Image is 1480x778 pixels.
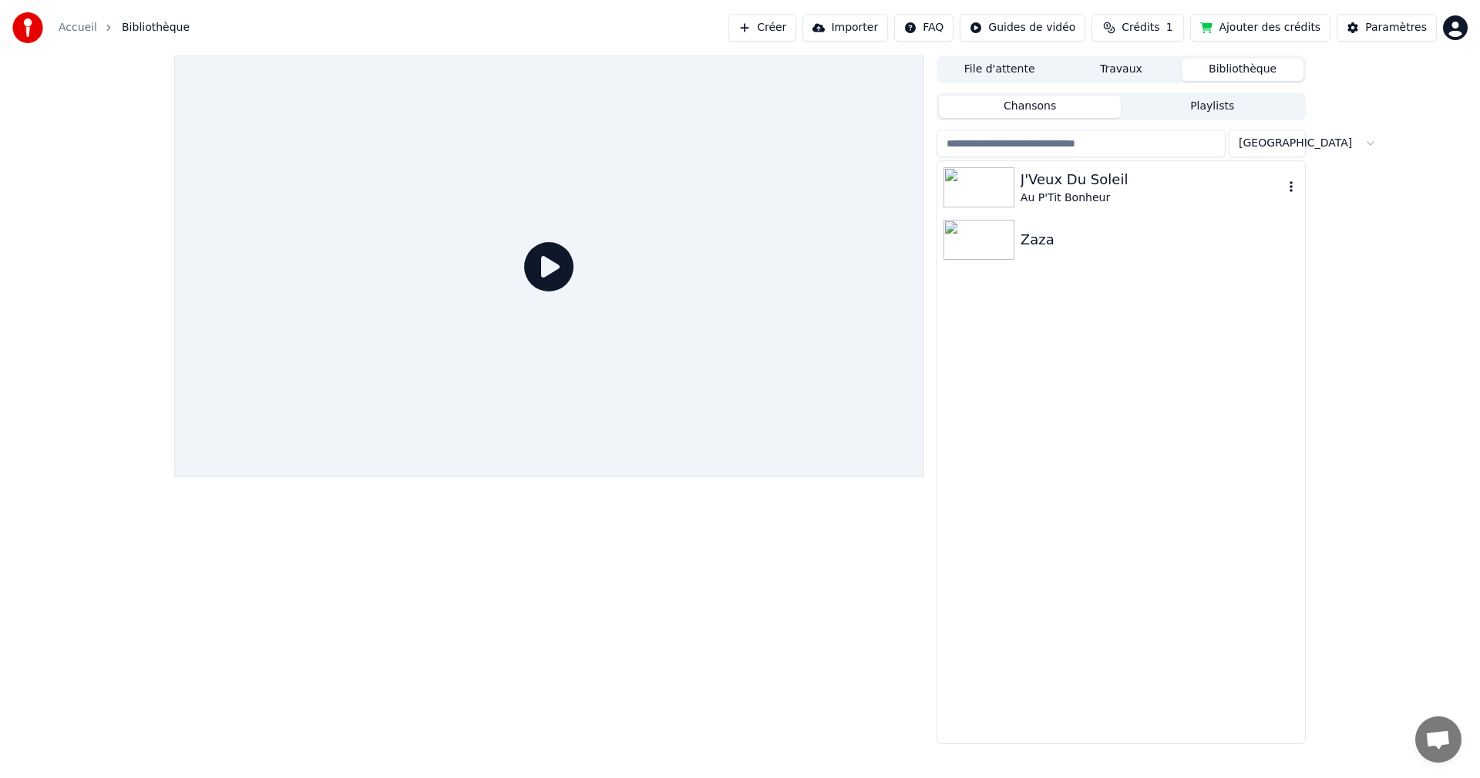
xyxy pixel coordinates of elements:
span: 1 [1166,20,1173,35]
button: Playlists [1121,96,1303,118]
div: Au P'Tit Bonheur [1021,190,1283,206]
button: Paramètres [1337,14,1437,42]
nav: breadcrumb [59,20,190,35]
button: Crédits1 [1091,14,1184,42]
button: File d'attente [939,59,1061,81]
button: Guides de vidéo [960,14,1085,42]
button: FAQ [894,14,954,42]
button: Importer [802,14,888,42]
div: Ouvrir le chat [1415,716,1461,763]
span: [GEOGRAPHIC_DATA] [1239,136,1352,151]
button: Ajouter des crédits [1190,14,1330,42]
a: Accueil [59,20,97,35]
button: Bibliothèque [1182,59,1303,81]
div: Paramètres [1365,20,1427,35]
img: youka [12,12,43,43]
button: Créer [728,14,796,42]
button: Travaux [1061,59,1182,81]
span: Crédits [1122,20,1159,35]
button: Chansons [939,96,1122,118]
span: Bibliothèque [122,20,190,35]
div: J'Veux Du Soleil [1021,169,1283,190]
div: Zaza [1021,229,1299,251]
